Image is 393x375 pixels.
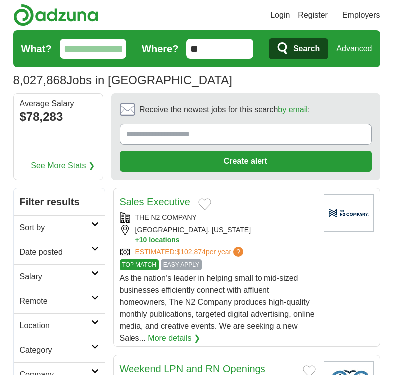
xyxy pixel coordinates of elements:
[342,9,380,21] a: Employers
[142,41,178,56] label: Where?
[278,105,308,114] a: by email
[298,9,328,21] a: Register
[120,196,190,207] a: Sales Executive
[14,289,105,313] a: Remote
[120,259,159,270] span: TOP MATCH
[31,160,95,172] a: See More Stats ❯
[135,235,139,245] span: +
[13,73,232,87] h1: Jobs in [GEOGRAPHIC_DATA]
[20,100,97,108] div: Average Salary
[20,344,91,356] h2: Category
[20,271,91,283] h2: Salary
[21,41,52,56] label: What?
[176,248,205,256] span: $102,874
[120,274,315,342] span: As the nation’s leader in helping small to mid-sized businesses efficiently connect with affluent...
[14,338,105,362] a: Category
[13,71,67,89] span: 8,027,868
[120,225,316,245] div: [GEOGRAPHIC_DATA], [US_STATE]
[14,240,105,264] a: Date posted
[20,246,91,258] h2: Date posted
[198,198,211,210] button: Add to favorite jobs
[14,313,105,338] a: Location
[20,222,91,234] h2: Sort by
[14,215,105,240] a: Sort by
[233,247,243,257] span: ?
[269,38,328,59] button: Search
[13,4,98,26] img: Adzuna logo
[148,332,200,344] a: More details ❯
[324,194,374,232] img: Company logo
[293,39,320,59] span: Search
[20,108,97,126] div: $78,283
[135,247,246,257] a: ESTIMATED:$102,874per year?
[20,295,91,307] h2: Remote
[120,151,372,172] button: Create alert
[270,9,290,21] a: Login
[120,212,316,223] div: THE N2 COMPANY
[20,320,91,332] h2: Location
[135,235,316,245] button: +10 locations
[336,39,372,59] a: Advanced
[161,259,202,270] span: EASY APPLY
[14,264,105,289] a: Salary
[139,104,310,116] span: Receive the newest jobs for this search :
[14,188,105,215] h2: Filter results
